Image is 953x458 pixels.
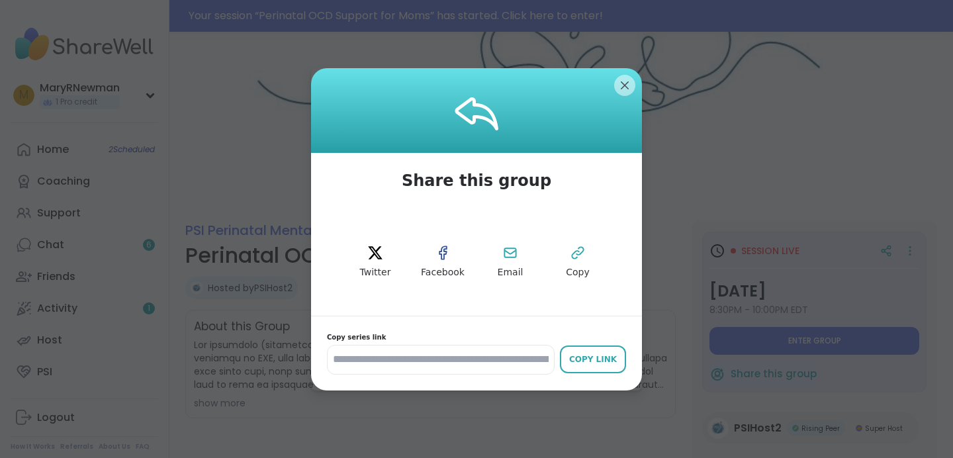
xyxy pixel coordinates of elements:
span: Share this group [386,153,567,208]
button: Copy [548,232,608,292]
button: facebook [413,232,473,292]
span: Email [498,266,523,279]
button: Email [480,232,540,292]
button: twitter [345,232,405,292]
span: Facebook [421,266,465,279]
span: Twitter [360,266,391,279]
button: Copy Link [560,345,626,373]
span: Copy [566,266,590,279]
button: Twitter [345,232,405,292]
div: Copy Link [567,353,619,365]
button: Facebook [413,232,473,292]
span: Copy series link [327,332,626,342]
